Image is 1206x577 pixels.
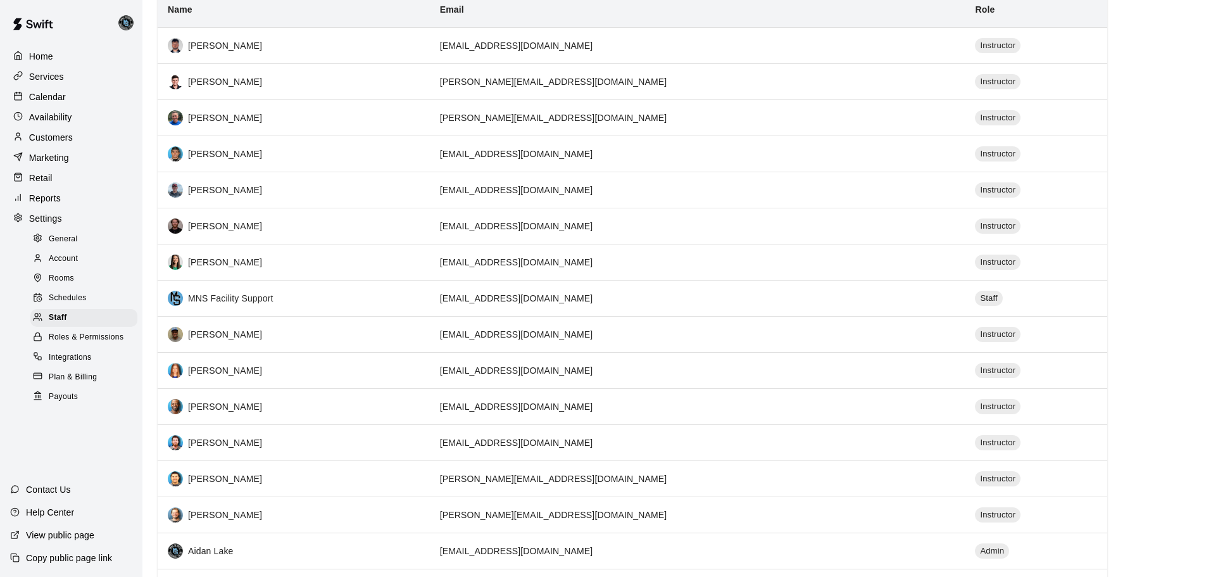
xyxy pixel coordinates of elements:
[29,111,72,124] p: Availability
[10,148,132,167] div: Marketing
[975,112,1021,124] span: Instructor
[975,471,1021,486] div: Instructor
[168,38,420,53] div: [PERSON_NAME]
[430,136,965,172] td: [EMAIL_ADDRESS][DOMAIN_NAME]
[30,349,137,367] div: Integrations
[168,363,420,378] div: [PERSON_NAME]
[30,270,137,288] div: Rooms
[10,189,132,208] a: Reports
[168,146,420,162] div: [PERSON_NAME]
[168,74,183,89] img: 75411251-407a-4310-8e15-e6c41237ffb7%2F367d99cc-5a26-4019-84fb-e6fa481f21b9_image-1753808355802
[168,435,183,450] img: 75411251-407a-4310-8e15-e6c41237ffb7%2F298b7918-499e-4ab0-9064-94dfa66ce2f6_MnS%2520-%2520Jacob%2...
[168,543,183,559] img: 75411251-407a-4310-8e15-e6c41237ffb7%2F929b57d5-0136-46d5-bf67-303caa8a3c3a_MnS%2520-%2520Padres%...
[26,483,71,496] p: Contact Us
[975,146,1021,162] div: Instructor
[975,184,1021,196] span: Instructor
[430,424,965,460] td: [EMAIL_ADDRESS][DOMAIN_NAME]
[975,220,1021,232] span: Instructor
[975,437,1021,449] span: Instructor
[430,99,965,136] td: [PERSON_NAME][EMAIL_ADDRESS][DOMAIN_NAME]
[975,545,1009,557] span: Admin
[975,74,1021,89] div: Instructor
[168,146,183,162] img: 75411251-407a-4310-8e15-e6c41237ffb7%2F801f6b35-13b7-48b9-a8c9-cfef20d3ae45_image-1746579893922
[975,257,1021,269] span: Instructor
[440,4,464,15] b: Email
[10,47,132,66] a: Home
[168,4,192,15] b: Name
[49,292,87,305] span: Schedules
[430,316,965,352] td: [EMAIL_ADDRESS][DOMAIN_NAME]
[975,110,1021,125] div: Instructor
[49,352,92,364] span: Integrations
[168,255,420,270] div: [PERSON_NAME]
[975,401,1021,413] span: Instructor
[26,529,94,542] p: View public page
[30,367,142,387] a: Plan & Billing
[168,327,420,342] div: [PERSON_NAME]
[430,244,965,280] td: [EMAIL_ADDRESS][DOMAIN_NAME]
[10,67,132,86] a: Services
[975,363,1021,378] div: Instructor
[430,280,965,316] td: [EMAIL_ADDRESS][DOMAIN_NAME]
[168,182,183,198] img: 75411251-407a-4310-8e15-e6c41237ffb7%2F03d16d7e-9eec-4750-a666-a1f810d9c285_image-1741708330046
[430,63,965,99] td: [PERSON_NAME][EMAIL_ADDRESS][DOMAIN_NAME]
[29,212,62,225] p: Settings
[168,110,183,125] img: 75411251-407a-4310-8e15-e6c41237ffb7%2Fac8c3bca-f540-465a-9e0b-7c895d97df59_image-1751415215363
[30,388,137,406] div: Payouts
[10,87,132,106] a: Calendar
[168,363,183,378] img: 75411251-407a-4310-8e15-e6c41237ffb7%2F445ab630-80d8-414d-baa3-3d138da72339_Headshot_A%2520Macfar...
[29,50,53,63] p: Home
[168,399,420,414] div: [PERSON_NAME]
[30,369,137,386] div: Plan & Billing
[49,272,74,285] span: Rooms
[168,507,183,523] img: 75411251-407a-4310-8e15-e6c41237ffb7%2Fdf642918-95f9-4422-95b9-738c0e067e6a_MnS-Nik-Crouch-1920-x...
[26,506,74,519] p: Help Center
[975,148,1021,160] span: Instructor
[975,38,1021,53] div: Instructor
[29,91,66,103] p: Calendar
[168,327,183,342] img: 75411251-407a-4310-8e15-e6c41237ffb7%2F0a61ed3b-cee9-461a-8597-f1dd5d219f13_MnS%2520-%2520Mike%25...
[430,460,965,497] td: [PERSON_NAME][EMAIL_ADDRESS][DOMAIN_NAME]
[168,543,420,559] div: Aidan Lake
[30,289,142,308] a: Schedules
[975,76,1021,88] span: Instructor
[168,182,420,198] div: [PERSON_NAME]
[975,473,1021,485] span: Instructor
[30,328,142,348] a: Roles & Permissions
[29,131,73,144] p: Customers
[430,352,965,388] td: [EMAIL_ADDRESS][DOMAIN_NAME]
[30,348,142,367] a: Integrations
[26,552,112,564] p: Copy public page link
[30,309,137,327] div: Staff
[168,38,183,53] img: 75411251-407a-4310-8e15-e6c41237ffb7%2F0d3b3e02-b816-4548-893e-86fc549dddaf_image-1755534590126
[10,128,132,147] a: Customers
[168,435,420,450] div: [PERSON_NAME]
[975,399,1021,414] div: Instructor
[30,308,142,328] a: Staff
[49,253,78,265] span: Account
[975,329,1021,341] span: Instructor
[168,255,183,270] img: 75411251-407a-4310-8e15-e6c41237ffb7%2F6eb1e3b1-e550-4b5f-94b5-8fc9d2ac58c1_image-1737582197972
[30,229,142,249] a: General
[10,168,132,187] a: Retail
[975,509,1021,521] span: Instructor
[168,219,183,234] img: 75411251-407a-4310-8e15-e6c41237ffb7%2Fd876b9bb-eef6-48d9-9856-0305c9e01bc0_image-1739382088197
[10,209,132,228] a: Settings
[168,399,183,414] img: 75411251-407a-4310-8e15-e6c41237ffb7%2F6966a922-fcd6-4797-ad53-5d58f5f51fe5_Chie%2520Gunner_Heads...
[430,27,965,63] td: [EMAIL_ADDRESS][DOMAIN_NAME]
[118,15,134,30] img: Danny Lake
[29,151,69,164] p: Marketing
[430,388,965,424] td: [EMAIL_ADDRESS][DOMAIN_NAME]
[30,249,142,269] a: Account
[30,250,137,268] div: Account
[30,289,137,307] div: Schedules
[430,497,965,533] td: [PERSON_NAME][EMAIL_ADDRESS][DOMAIN_NAME]
[430,533,965,569] td: [EMAIL_ADDRESS][DOMAIN_NAME]
[975,40,1021,52] span: Instructor
[168,74,420,89] div: [PERSON_NAME]
[168,471,420,486] div: [PERSON_NAME]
